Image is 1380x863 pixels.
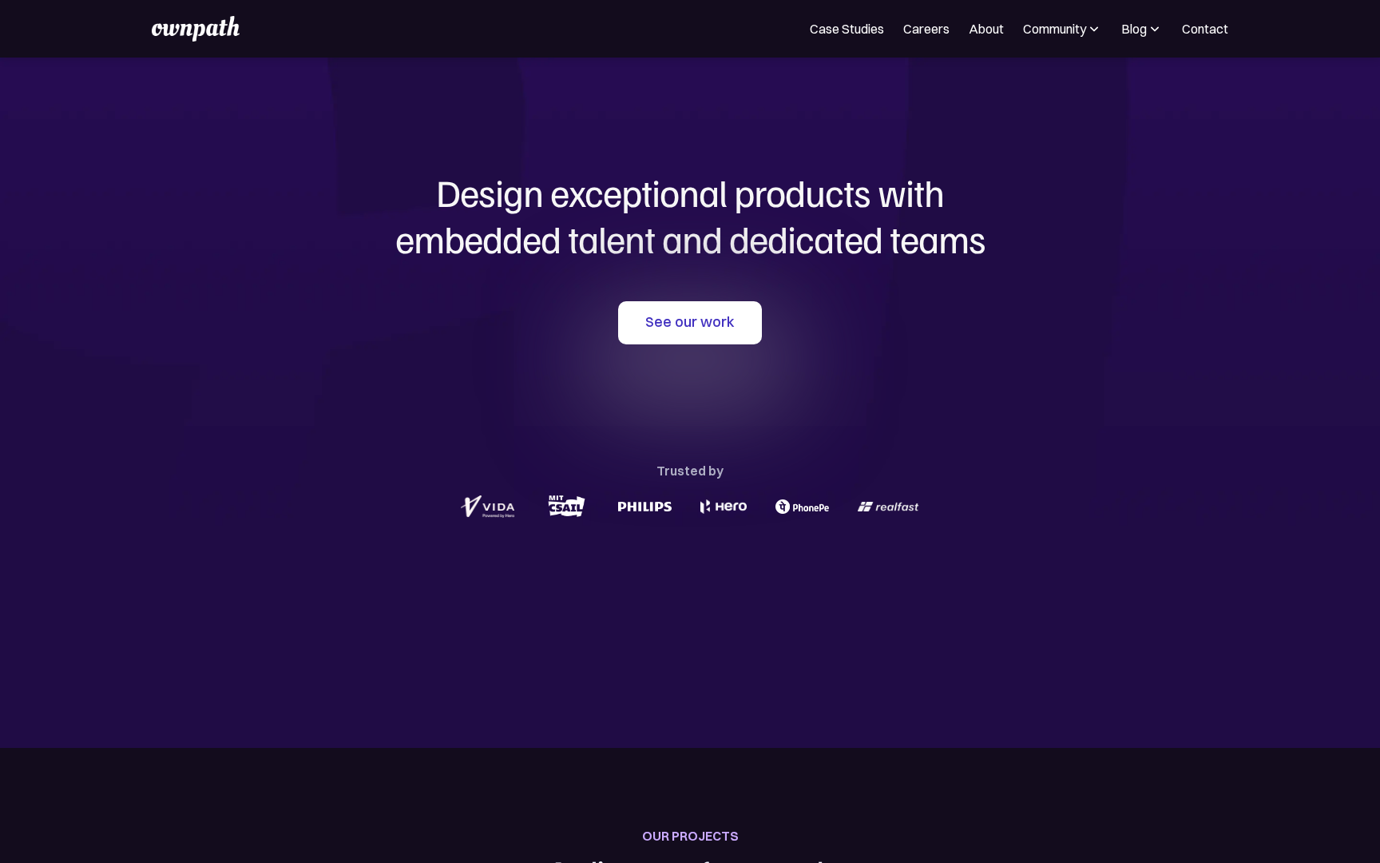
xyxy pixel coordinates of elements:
[1023,19,1102,38] div: Community
[810,19,884,38] a: Case Studies
[903,19,950,38] a: Careers
[1121,19,1163,38] div: Blog
[307,169,1073,261] h1: Design exceptional products with embedded talent and dedicated teams
[1121,19,1147,38] div: Blog
[656,459,724,482] div: Trusted by
[1023,19,1086,38] div: Community
[618,301,762,344] a: See our work
[1182,19,1228,38] a: Contact
[969,19,1004,38] a: About
[642,825,739,847] div: OUR PROJECTS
